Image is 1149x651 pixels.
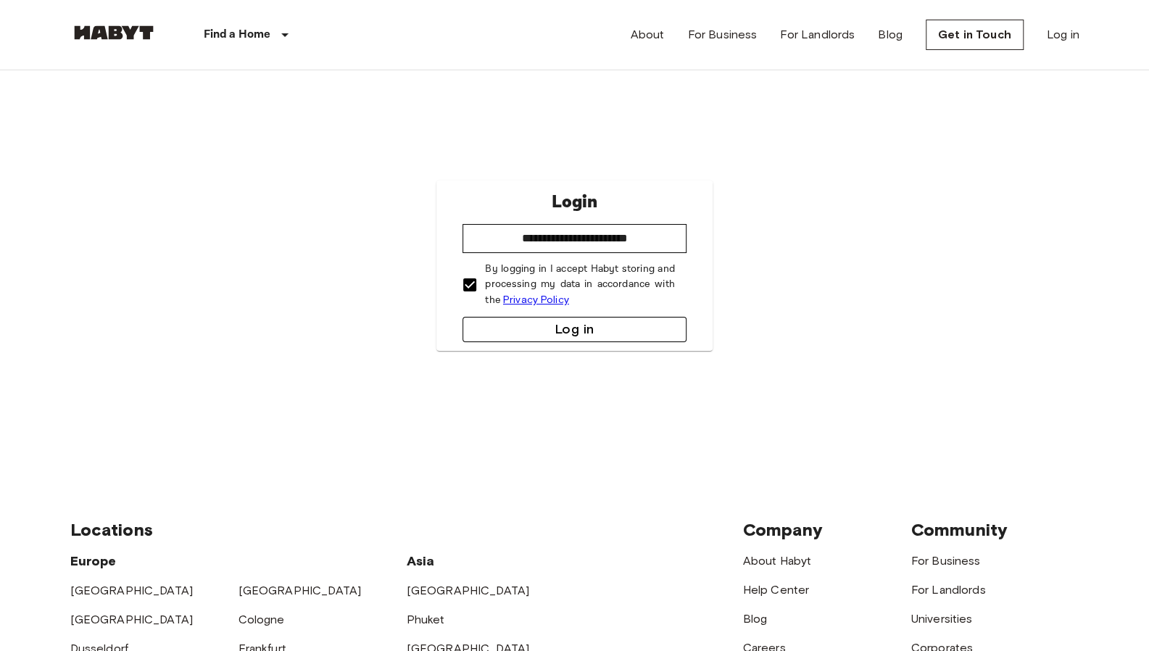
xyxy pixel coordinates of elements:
span: Europe [70,553,117,569]
a: [GEOGRAPHIC_DATA] [70,613,194,626]
a: For Landlords [780,26,855,43]
a: Cologne [238,613,285,626]
a: Blog [878,26,903,43]
a: [GEOGRAPHIC_DATA] [70,584,194,597]
span: Asia [407,553,435,569]
a: About Habyt [743,554,812,568]
a: For Landlords [911,583,986,597]
img: Habyt [70,25,157,40]
a: Universities [911,612,973,626]
a: For Business [911,554,981,568]
a: For Business [687,26,757,43]
a: Blog [743,612,768,626]
p: Login [551,189,597,215]
span: Community [911,519,1008,540]
a: Help Center [743,583,810,597]
a: Get in Touch [926,20,1024,50]
a: [GEOGRAPHIC_DATA] [238,584,362,597]
button: Log in [462,317,686,342]
p: Find a Home [204,26,271,43]
a: About [631,26,665,43]
span: Company [743,519,823,540]
a: Phuket [407,613,445,626]
a: [GEOGRAPHIC_DATA] [407,584,530,597]
a: Log in [1047,26,1079,43]
p: By logging in I accept Habyt storing and processing my data in accordance with the [485,262,674,308]
a: Privacy Policy [503,294,569,306]
span: Locations [70,519,153,540]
